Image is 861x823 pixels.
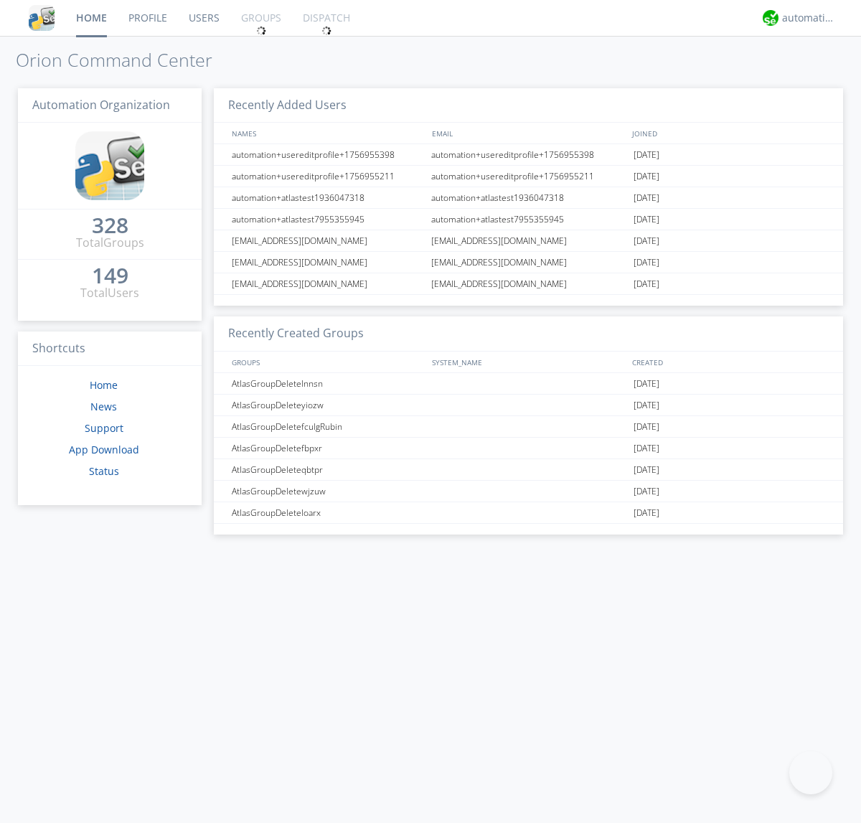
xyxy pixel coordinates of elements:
div: SYSTEM_NAME [428,352,629,372]
div: GROUPS [228,352,425,372]
h3: Recently Created Groups [214,316,843,352]
a: AtlasGroupDeletefculgRubin[DATE] [214,416,843,438]
span: [DATE] [634,502,659,524]
span: [DATE] [634,252,659,273]
div: automation+atlastest1936047318 [428,187,630,208]
span: [DATE] [634,481,659,502]
div: AtlasGroupDeleteloarx [228,502,427,523]
div: Total Users [80,285,139,301]
div: automation+usereditprofile+1756955398 [228,144,427,165]
div: NAMES [228,123,425,144]
span: [DATE] [634,209,659,230]
div: [EMAIL_ADDRESS][DOMAIN_NAME] [228,273,427,294]
img: d2d01cd9b4174d08988066c6d424eccd [763,10,778,26]
h3: Shortcuts [18,331,202,367]
img: spin.svg [256,26,266,36]
a: Status [89,464,119,478]
div: automation+usereditprofile+1756955398 [428,144,630,165]
div: automation+atlastest1936047318 [228,187,427,208]
div: CREATED [629,352,829,372]
span: [DATE] [634,166,659,187]
span: [DATE] [634,459,659,481]
div: JOINED [629,123,829,144]
a: Support [85,421,123,435]
div: [EMAIL_ADDRESS][DOMAIN_NAME] [228,230,427,251]
a: AtlasGroupDeletewjzuw[DATE] [214,481,843,502]
div: 328 [92,218,128,232]
div: EMAIL [428,123,629,144]
a: AtlasGroupDeleteloarx[DATE] [214,502,843,524]
span: [DATE] [634,273,659,295]
span: [DATE] [634,416,659,438]
div: AtlasGroupDeletelnnsn [228,373,427,394]
div: automation+usereditprofile+1756955211 [228,166,427,187]
div: AtlasGroupDeletefbpxr [228,438,427,458]
a: automation+atlastest7955355945automation+atlastest7955355945[DATE] [214,209,843,230]
span: [DATE] [634,230,659,252]
h3: Recently Added Users [214,88,843,123]
div: [EMAIL_ADDRESS][DOMAIN_NAME] [428,252,630,273]
div: 149 [92,268,128,283]
div: [EMAIL_ADDRESS][DOMAIN_NAME] [428,230,630,251]
div: AtlasGroupDeletewjzuw [228,481,427,502]
span: [DATE] [634,438,659,459]
a: 328 [92,218,128,235]
img: cddb5a64eb264b2086981ab96f4c1ba7 [75,131,144,200]
div: AtlasGroupDeletefculgRubin [228,416,427,437]
a: AtlasGroupDeletelnnsn[DATE] [214,373,843,395]
div: Total Groups [76,235,144,251]
div: automation+atlastest7955355945 [428,209,630,230]
div: [EMAIL_ADDRESS][DOMAIN_NAME] [228,252,427,273]
div: AtlasGroupDeleteqbtpr [228,459,427,480]
a: AtlasGroupDeleteqbtpr[DATE] [214,459,843,481]
a: [EMAIL_ADDRESS][DOMAIN_NAME][EMAIL_ADDRESS][DOMAIN_NAME][DATE] [214,230,843,252]
div: [EMAIL_ADDRESS][DOMAIN_NAME] [428,273,630,294]
span: [DATE] [634,395,659,416]
span: Automation Organization [32,97,170,113]
div: AtlasGroupDeleteyiozw [228,395,427,415]
a: AtlasGroupDeletefbpxr[DATE] [214,438,843,459]
div: automation+atlas [782,11,836,25]
a: App Download [69,443,139,456]
a: Home [90,378,118,392]
span: [DATE] [634,187,659,209]
div: automation+usereditprofile+1756955211 [428,166,630,187]
a: automation+usereditprofile+1756955211automation+usereditprofile+1756955211[DATE] [214,166,843,187]
a: 149 [92,268,128,285]
a: automation+atlastest1936047318automation+atlastest1936047318[DATE] [214,187,843,209]
span: [DATE] [634,144,659,166]
a: AtlasGroupDeleteyiozw[DATE] [214,395,843,416]
a: automation+usereditprofile+1756955398automation+usereditprofile+1756955398[DATE] [214,144,843,166]
a: News [90,400,117,413]
span: [DATE] [634,373,659,395]
div: automation+atlastest7955355945 [228,209,427,230]
a: [EMAIL_ADDRESS][DOMAIN_NAME][EMAIL_ADDRESS][DOMAIN_NAME][DATE] [214,273,843,295]
img: cddb5a64eb264b2086981ab96f4c1ba7 [29,5,55,31]
iframe: Toggle Customer Support [789,751,832,794]
a: [EMAIL_ADDRESS][DOMAIN_NAME][EMAIL_ADDRESS][DOMAIN_NAME][DATE] [214,252,843,273]
img: spin.svg [321,26,331,36]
